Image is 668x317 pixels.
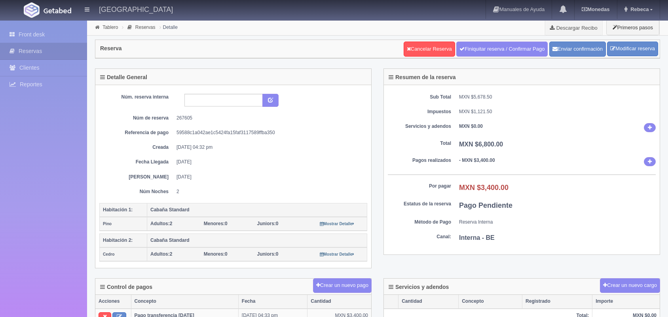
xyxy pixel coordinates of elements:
[176,144,361,151] dd: [DATE] 04:32 pm
[388,183,451,190] dt: Por pagar
[388,123,451,130] dt: Servicios y adendos
[204,221,225,226] strong: Menores:
[459,158,495,163] b: - MXN $3,400.00
[204,251,225,257] strong: Menores:
[176,115,361,121] dd: 267605
[95,295,131,308] th: Acciones
[522,295,592,308] th: Registrado
[44,8,71,13] img: Getabed
[388,108,451,115] dt: Impuestos
[103,222,112,226] small: Pino
[459,234,495,241] b: Interna - BE
[307,295,371,308] th: Cantidad
[100,46,122,51] h4: Reserva
[320,221,354,226] a: Mostrar Detalle
[399,295,459,308] th: Cantidad
[459,94,656,101] dd: MXN $5,678.50
[176,129,361,136] dd: 59588c1a042ae1c5424fa15faf3117589ffba350
[459,184,509,192] b: MXN $3,400.00
[388,233,451,240] dt: Canal:
[459,295,522,308] th: Concepto
[257,221,276,226] strong: Juniors:
[158,23,180,31] li: Detalle
[628,6,649,12] span: Rebeca
[105,94,169,101] dt: Núm. reserva interna
[388,157,451,164] dt: Pagos realizados
[582,6,609,12] b: Monedas
[105,144,169,151] dt: Creada
[545,20,602,36] a: Descargar Recibo
[150,251,172,257] span: 2
[459,123,483,129] b: MXN $0.00
[150,221,170,226] strong: Adultos:
[459,201,512,209] b: Pago Pendiente
[103,237,133,243] b: Habitación 2:
[600,278,660,293] button: Crear un nuevo cargo
[105,188,169,195] dt: Núm Noches
[176,188,361,195] dd: 2
[150,251,170,257] strong: Adultos:
[388,219,451,226] dt: Método de Pago
[150,221,172,226] span: 2
[257,251,276,257] strong: Juniors:
[388,94,451,101] dt: Sub Total
[257,221,279,226] span: 0
[459,108,656,115] dd: MXN $1,121.50
[100,74,147,80] h4: Detalle General
[320,251,354,257] a: Mostrar Detalle
[176,159,361,165] dd: [DATE]
[592,295,660,308] th: Importe
[238,295,307,308] th: Fecha
[147,234,367,248] th: Cabaña Standard
[204,251,228,257] span: 0
[607,42,658,56] a: Modificar reserva
[320,222,354,226] small: Mostrar Detalle
[103,252,114,256] small: Cedro
[105,159,169,165] dt: Fecha Llegada
[459,219,656,226] dd: Reserva Interna
[389,284,449,290] h4: Servicios y adendos
[404,42,455,57] a: Cancelar Reserva
[176,174,361,180] dd: [DATE]
[99,4,173,14] h4: [GEOGRAPHIC_DATA]
[606,20,659,35] button: Primeros pasos
[24,2,40,18] img: Getabed
[105,174,169,180] dt: [PERSON_NAME]
[147,203,367,217] th: Cabaña Standard
[135,25,156,30] a: Reservas
[102,25,118,30] a: Tablero
[320,252,354,256] small: Mostrar Detalle
[459,141,503,148] b: MXN $6,800.00
[105,115,169,121] dt: Núm de reserva
[204,221,228,226] span: 0
[388,140,451,147] dt: Total
[456,42,548,57] a: Finiquitar reserva / Confirmar Pago
[105,129,169,136] dt: Referencia de pago
[389,74,456,80] h4: Resumen de la reserva
[103,207,133,213] b: Habitación 1:
[257,251,279,257] span: 0
[100,284,152,290] h4: Control de pagos
[131,295,238,308] th: Concepto
[388,201,451,207] dt: Estatus de la reserva
[313,278,372,293] button: Crear un nuevo pago
[549,42,606,57] button: Enviar confirmación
